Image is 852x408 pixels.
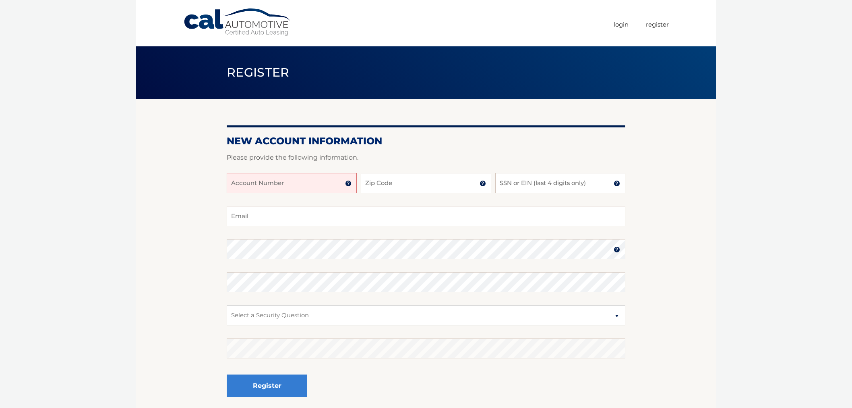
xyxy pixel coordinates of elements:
input: Zip Code [361,173,491,193]
img: tooltip.svg [614,180,620,187]
button: Register [227,375,307,397]
a: Login [614,18,629,31]
p: Please provide the following information. [227,152,625,163]
input: SSN or EIN (last 4 digits only) [495,173,625,193]
img: tooltip.svg [614,246,620,253]
h2: New Account Information [227,135,625,147]
input: Account Number [227,173,357,193]
span: Register [227,65,290,80]
img: tooltip.svg [345,180,352,187]
input: Email [227,206,625,226]
a: Register [646,18,669,31]
img: tooltip.svg [480,180,486,187]
a: Cal Automotive [183,8,292,37]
